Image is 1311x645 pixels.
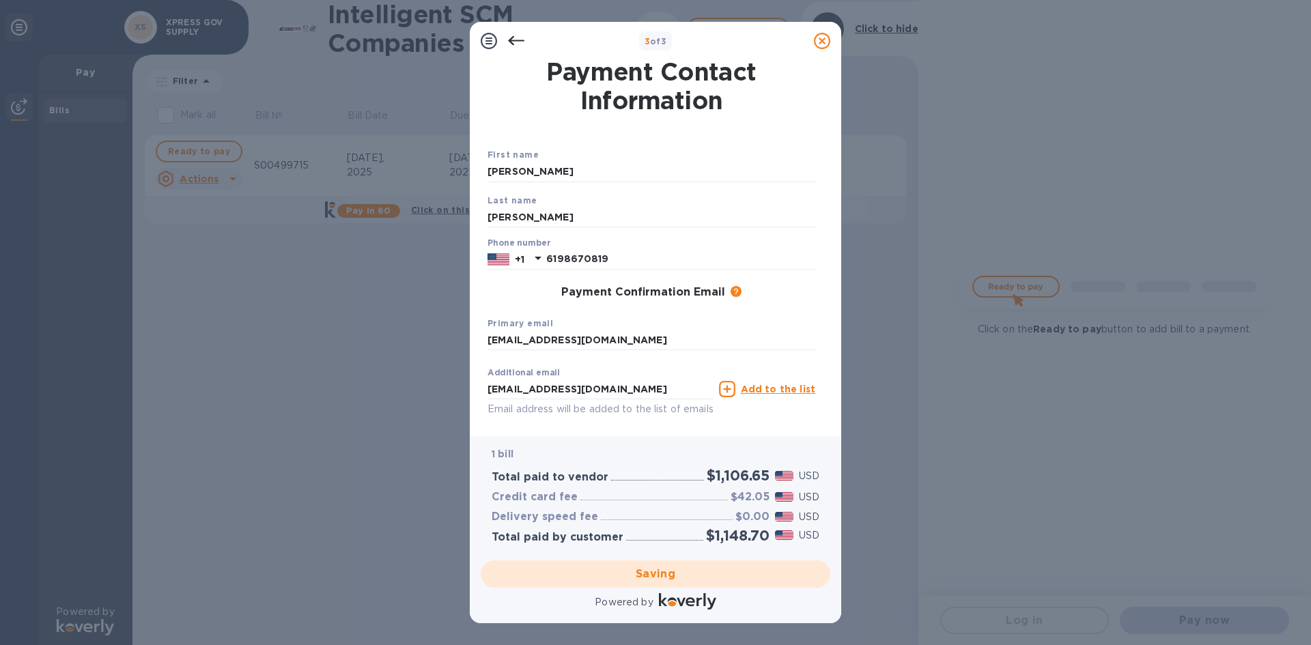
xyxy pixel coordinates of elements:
label: Phone number [488,240,550,248]
p: USD [799,469,819,483]
h3: Payment Confirmation Email [561,286,725,299]
p: Email address will be added to the list of emails [488,401,714,417]
h3: Delivery speed fee [492,511,598,524]
b: First name [488,149,539,160]
input: Enter your last name [488,207,815,227]
img: Logo [659,593,716,610]
h1: Payment Contact Information [488,57,815,115]
h3: $42.05 [731,491,770,504]
h2: $1,148.70 [706,527,770,544]
img: USD [775,492,793,502]
p: USD [799,510,819,524]
input: Enter your first name [488,162,815,182]
b: Primary email [488,318,553,328]
img: USD [775,471,793,481]
img: USD [775,530,793,540]
u: Add to the list [741,384,815,395]
p: USD [799,528,819,543]
label: Additional email [488,369,560,377]
p: USD [799,490,819,504]
input: Enter your primary name [488,330,815,351]
b: 1 bill [492,448,513,459]
input: Enter your phone number [546,249,815,270]
img: US [488,252,509,267]
p: Powered by [595,595,653,610]
h3: Total paid by customer [492,531,623,544]
b: of 3 [645,36,667,46]
img: USD [775,512,793,521]
p: +1 [515,253,524,266]
h3: Total paid to vendor [492,471,608,484]
b: Last name [488,195,537,205]
h3: Credit card fee [492,491,578,504]
h2: $1,106.65 [707,467,770,484]
span: 3 [645,36,650,46]
h3: $0.00 [735,511,770,524]
input: Enter additional email [488,379,714,399]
